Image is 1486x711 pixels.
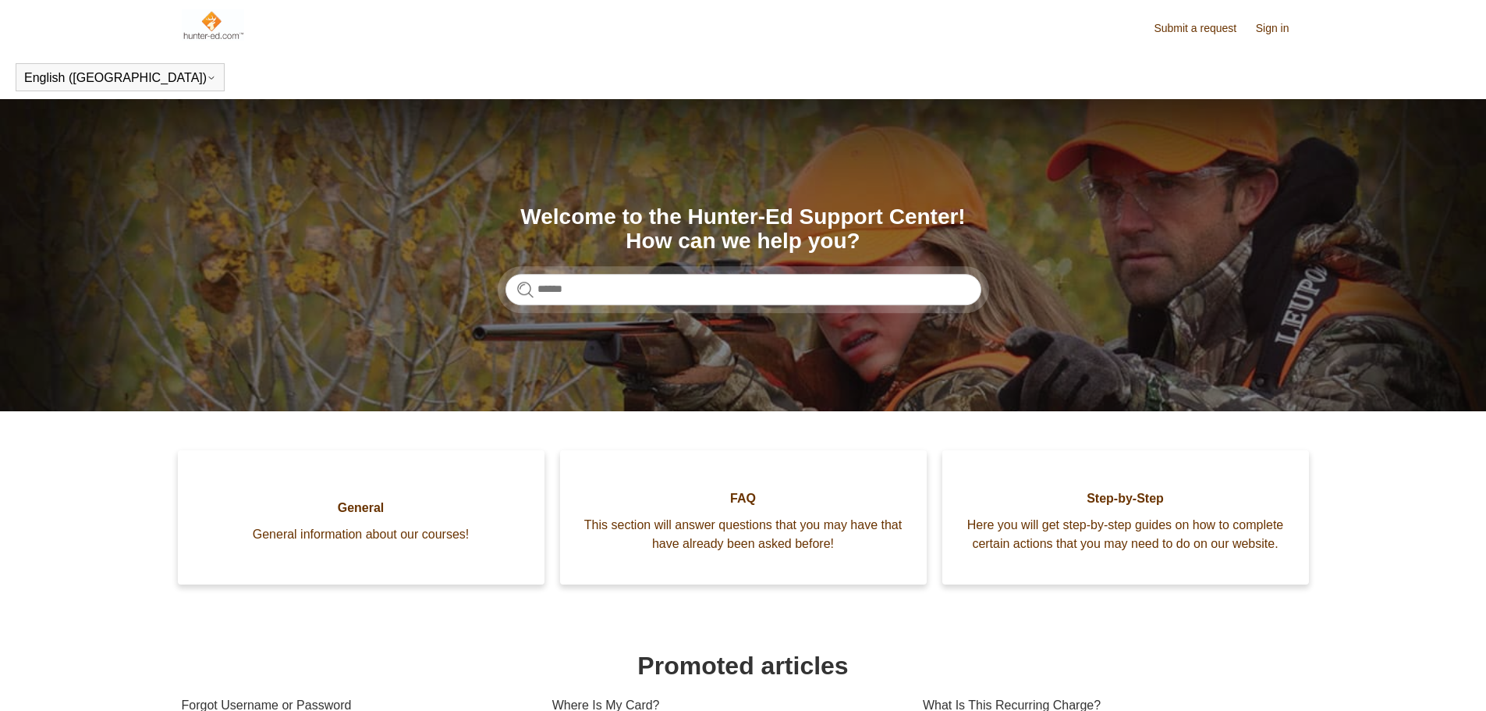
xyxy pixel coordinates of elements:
span: FAQ [583,489,903,508]
a: Sign in [1256,20,1305,37]
a: Submit a request [1154,20,1252,37]
button: English ([GEOGRAPHIC_DATA]) [24,71,216,85]
span: Here you will get step-by-step guides on how to complete certain actions that you may need to do ... [966,516,1286,553]
input: Search [505,274,981,305]
h1: Promoted articles [182,647,1305,684]
span: General [201,499,521,517]
a: Step-by-Step Here you will get step-by-step guides on how to complete certain actions that you ma... [942,450,1309,585]
div: Chat Support [1385,659,1475,699]
h1: Welcome to the Hunter-Ed Support Center! How can we help you? [505,205,981,254]
a: General General information about our courses! [178,450,544,585]
span: This section will answer questions that you may have that have already been asked before! [583,516,903,553]
img: Hunter-Ed Help Center home page [182,9,245,41]
a: FAQ This section will answer questions that you may have that have already been asked before! [560,450,927,585]
span: Step-by-Step [966,489,1286,508]
span: General information about our courses! [201,525,521,544]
